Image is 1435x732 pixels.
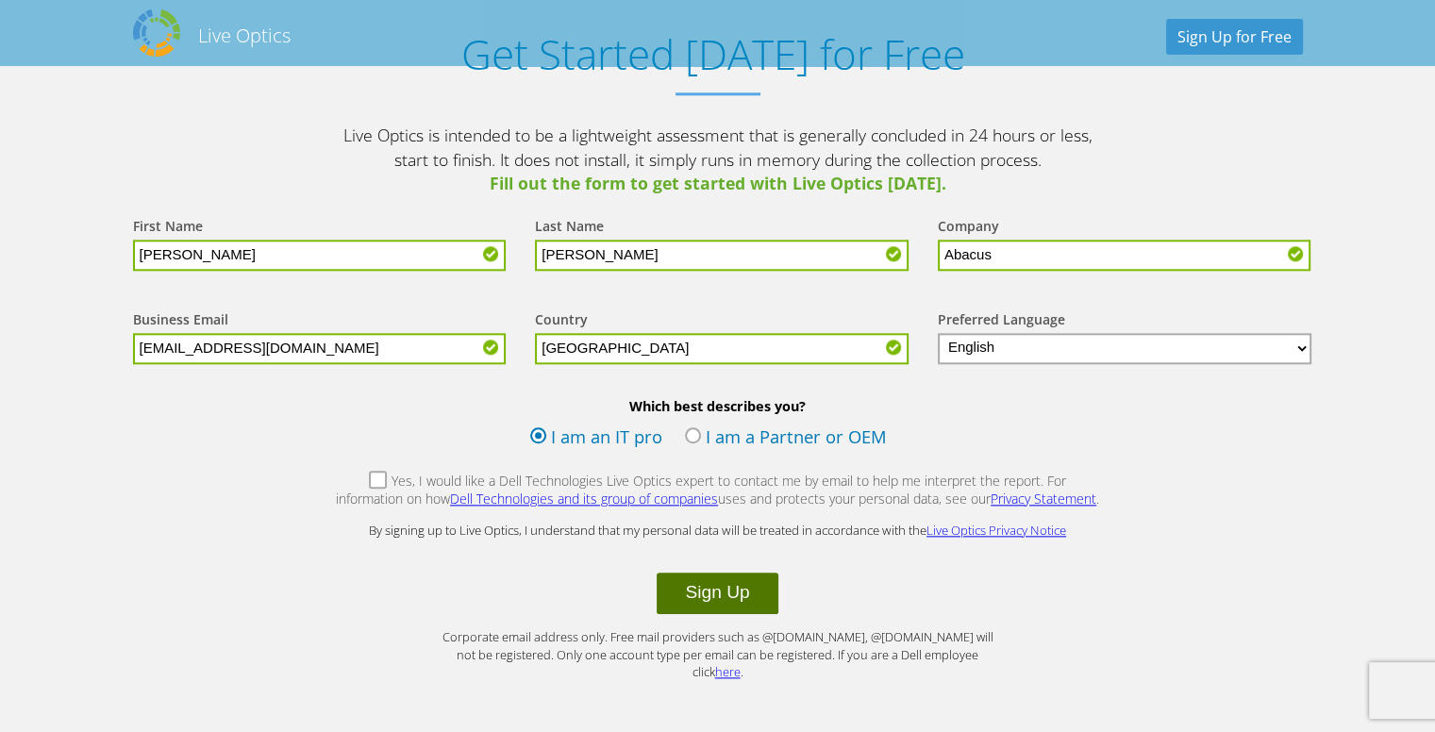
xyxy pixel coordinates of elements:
label: Yes, I would like a Dell Technologies Live Optics expert to contact me by email to help me interp... [335,472,1101,512]
p: Live Optics is intended to be a lightweight assessment that is generally concluded in 24 hours or... [341,124,1095,196]
p: Corporate email address only. Free mail providers such as @[DOMAIN_NAME], @[DOMAIN_NAME] will not... [435,628,1001,681]
input: Start typing to search for a country [535,333,909,364]
label: Preferred Language [938,310,1065,333]
b: Which best describes you? [114,397,1322,415]
a: Live Optics Privacy Notice [926,522,1066,539]
label: Company [938,217,999,240]
label: Country [535,310,588,333]
a: Sign Up for Free [1166,19,1303,55]
label: Last Name [535,217,604,240]
label: I am a Partner or OEM [685,424,887,453]
label: First Name [133,217,203,240]
a: here [715,663,741,680]
h2: Live Optics [198,23,291,48]
button: Sign Up [657,573,777,614]
a: Dell Technologies and its group of companies [450,490,718,507]
label: Business Email [133,310,228,333]
p: By signing up to Live Optics, I understand that my personal data will be treated in accordance wi... [341,522,1095,540]
span: Fill out the form to get started with Live Optics [DATE]. [341,172,1095,196]
h1: Get Started [DATE] for Free [114,30,1312,78]
img: Dell Dpack [133,9,180,57]
label: I am an IT pro [530,424,662,453]
a: Privacy Statement [991,490,1096,507]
